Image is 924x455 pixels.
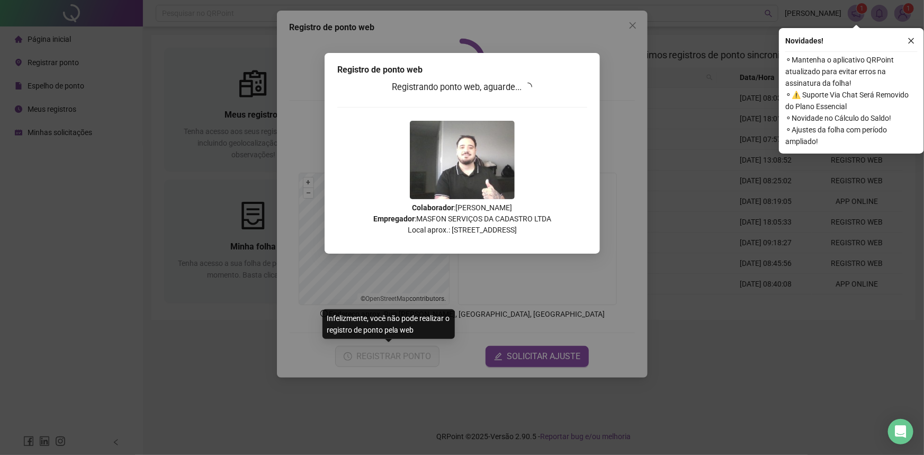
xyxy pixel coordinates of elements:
[337,81,587,94] h3: Registrando ponto web, aguarde...
[785,54,918,89] span: ⚬ Mantenha o aplicativo QRPoint atualizado para evitar erros na assinatura da folha!
[412,203,454,212] strong: Colaborador
[785,89,918,112] span: ⚬ ⚠️ Suporte Via Chat Será Removido do Plano Essencial
[785,112,918,124] span: ⚬ Novidade no Cálculo do Saldo!
[373,215,415,223] strong: Empregador
[908,37,915,44] span: close
[337,202,587,236] p: : [PERSON_NAME] : MASFON SERVIÇOS DA CADASTRO LTDA Local aprox.: [STREET_ADDRESS]
[524,83,532,91] span: loading
[337,64,587,76] div: Registro de ponto web
[888,419,913,444] div: Open Intercom Messenger
[410,121,515,199] img: 2Q==
[322,309,455,339] div: Infelizmente, você não pode realizar o registro de ponto pela web
[785,35,823,47] span: Novidades !
[785,124,918,147] span: ⚬ Ajustes da folha com período ampliado!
